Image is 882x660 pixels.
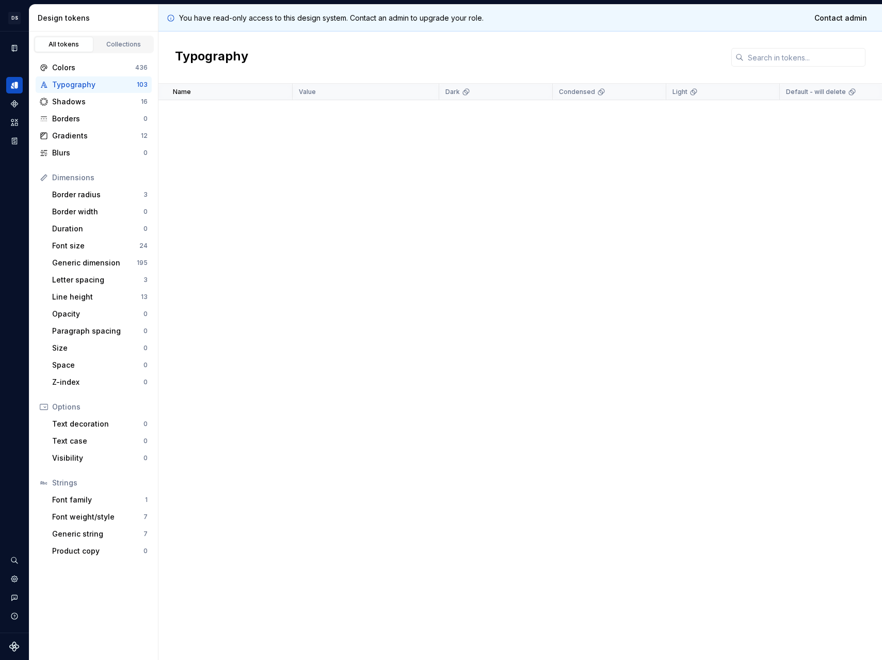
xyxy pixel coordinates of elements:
[143,310,148,318] div: 0
[52,529,143,539] div: Generic string
[6,77,23,93] a: Design tokens
[143,454,148,462] div: 0
[6,114,23,131] a: Assets
[36,145,152,161] a: Blurs0
[36,93,152,110] a: Shadows16
[38,40,90,49] div: All tokens
[48,186,152,203] a: Border radius3
[52,207,143,217] div: Border width
[6,589,23,606] button: Contact support
[48,255,152,271] a: Generic dimension195
[36,128,152,144] a: Gradients12
[786,88,846,96] p: Default - will delete
[299,88,316,96] p: Value
[36,76,152,93] a: Typography103
[52,419,143,429] div: Text decoration
[173,88,191,96] p: Name
[52,546,143,556] div: Product copy
[52,326,143,336] div: Paragraph spacing
[48,289,152,305] a: Line height13
[52,360,143,370] div: Space
[143,420,148,428] div: 0
[143,225,148,233] div: 0
[143,437,148,445] div: 0
[143,191,148,199] div: 3
[6,96,23,112] a: Components
[143,327,148,335] div: 0
[36,111,152,127] a: Borders0
[744,48,865,67] input: Search in tokens...
[179,13,484,23] p: You have read-only access to this design system. Contact an admin to upgrade your role.
[143,276,148,284] div: 3
[52,224,143,234] div: Duration
[52,377,143,387] div: Z-index
[38,13,154,23] div: Design tokens
[52,172,148,183] div: Dimensions
[139,242,148,250] div: 24
[48,509,152,525] a: Font weight/style7
[52,275,143,285] div: Letter spacing
[52,148,143,158] div: Blurs
[145,496,148,504] div: 1
[141,132,148,140] div: 12
[6,40,23,56] a: Documentation
[48,543,152,559] a: Product copy0
[48,340,152,356] a: Size0
[143,149,148,157] div: 0
[52,402,148,412] div: Options
[672,88,687,96] p: Light
[137,259,148,267] div: 195
[52,343,143,353] div: Size
[814,13,867,23] span: Contact admin
[135,64,148,72] div: 436
[48,203,152,220] a: Border width0
[143,378,148,386] div: 0
[48,272,152,288] a: Letter spacing3
[48,238,152,254] a: Font size24
[137,81,148,89] div: 103
[6,133,23,149] a: Storybook stories
[52,292,141,302] div: Line height
[52,478,148,488] div: Strings
[143,344,148,352] div: 0
[143,115,148,123] div: 0
[48,306,152,322] a: Opacity0
[52,258,137,268] div: Generic dimension
[48,416,152,432] a: Text decoration0
[48,433,152,449] a: Text case0
[52,495,145,505] div: Font family
[36,59,152,76] a: Colors436
[48,450,152,466] a: Visibility0
[52,190,143,200] div: Border radius
[52,512,143,522] div: Font weight/style
[48,221,152,237] a: Duration0
[52,241,139,251] div: Font size
[143,208,148,216] div: 0
[9,641,20,652] a: Supernova Logo
[808,9,874,27] a: Contact admin
[6,552,23,569] button: Search ⌘K
[141,293,148,301] div: 13
[445,88,460,96] p: Dark
[48,492,152,508] a: Font family1
[52,436,143,446] div: Text case
[52,131,141,141] div: Gradients
[52,80,137,90] div: Typography
[141,98,148,106] div: 16
[6,571,23,587] div: Settings
[143,513,148,521] div: 7
[143,361,148,369] div: 0
[48,526,152,542] a: Generic string7
[8,12,21,24] div: DS
[48,374,152,390] a: Z-index0
[52,453,143,463] div: Visibility
[52,309,143,319] div: Opacity
[52,62,135,73] div: Colors
[559,88,595,96] p: Condensed
[175,48,248,67] h2: Typography
[52,114,143,124] div: Borders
